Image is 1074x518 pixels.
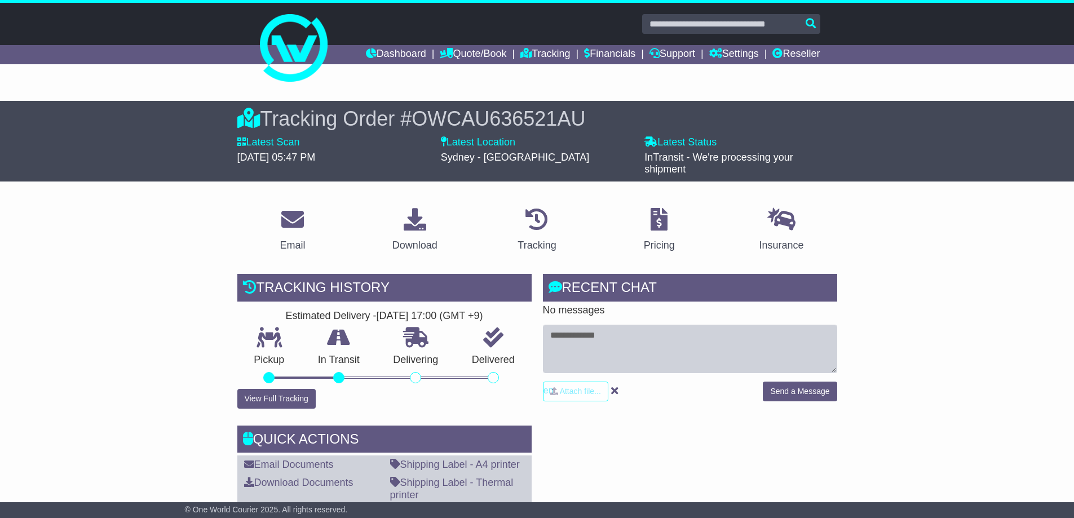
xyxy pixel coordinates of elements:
[377,354,456,366] p: Delivering
[385,204,445,257] a: Download
[390,477,514,501] a: Shipping Label - Thermal printer
[366,45,426,64] a: Dashboard
[244,459,334,470] a: Email Documents
[237,354,302,366] p: Pickup
[543,304,837,317] p: No messages
[543,274,837,304] div: RECENT CHAT
[237,426,532,456] div: Quick Actions
[237,136,300,149] label: Latest Scan
[377,310,483,322] div: [DATE] 17:00 (GMT +9)
[237,152,316,163] span: [DATE] 05:47 PM
[390,459,520,470] a: Shipping Label - A4 printer
[709,45,759,64] a: Settings
[520,45,570,64] a: Tracking
[301,354,377,366] p: In Transit
[644,136,717,149] label: Latest Status
[440,45,506,64] a: Quote/Book
[441,152,589,163] span: Sydney - [GEOGRAPHIC_DATA]
[644,152,793,175] span: InTransit - We're processing your shipment
[649,45,695,64] a: Support
[412,107,585,130] span: OWCAU636521AU
[237,389,316,409] button: View Full Tracking
[441,136,515,149] label: Latest Location
[244,477,353,488] a: Download Documents
[455,354,532,366] p: Delivered
[772,45,820,64] a: Reseller
[237,107,837,131] div: Tracking Order #
[763,382,837,401] button: Send a Message
[584,45,635,64] a: Financials
[510,204,563,257] a: Tracking
[237,310,532,322] div: Estimated Delivery -
[237,274,532,304] div: Tracking history
[644,238,675,253] div: Pricing
[272,204,312,257] a: Email
[637,204,682,257] a: Pricing
[392,238,437,253] div: Download
[752,204,811,257] a: Insurance
[518,238,556,253] div: Tracking
[759,238,804,253] div: Insurance
[280,238,305,253] div: Email
[185,505,348,514] span: © One World Courier 2025. All rights reserved.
